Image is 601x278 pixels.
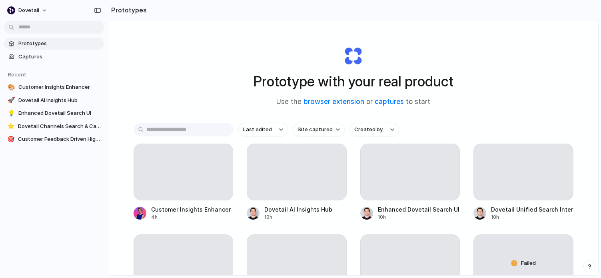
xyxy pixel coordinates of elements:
[8,71,26,78] span: Recent
[7,122,15,130] div: ⭐
[4,133,104,145] a: 🎯Customer Feedback Driven Highlight Reel Builder
[18,6,39,14] span: dovetail
[293,123,345,136] button: Site captured
[491,205,573,214] div: Dovetail Unified Search Interface
[473,144,573,221] a: Dovetail Unified Search Interface10h
[108,5,147,15] h2: Prototypes
[378,205,459,214] div: Enhanced Dovetail Search UI
[151,214,231,221] div: 4h
[4,4,52,17] button: dovetail
[18,109,101,117] span: Enhanced Dovetail Search UI
[4,107,104,119] a: 💡Enhanced Dovetail Search UI
[7,96,15,104] div: 🚀
[264,205,332,214] div: Dovetail AI Insights Hub
[4,81,104,93] a: 🎨Customer Insights Enhancer
[264,214,332,221] div: 10h
[349,123,399,136] button: Created by
[254,71,453,92] h1: Prototype with your real product
[4,94,104,106] a: 🚀Dovetail AI Insights Hub
[238,123,288,136] button: Last edited
[134,144,234,221] a: Customer Insights Enhancer4h
[7,83,15,91] div: 🎨
[276,97,430,107] span: Use the or to start
[378,214,459,221] div: 10h
[18,122,101,130] span: Dovetail Channels Search & Categorization
[151,205,231,214] div: Customer Insights Enhancer
[18,53,101,61] span: Captures
[7,109,15,117] div: 💡
[18,40,101,48] span: Prototypes
[18,83,101,91] span: Customer Insights Enhancer
[303,98,364,106] a: browser extension
[354,126,383,134] span: Created by
[491,214,573,221] div: 10h
[521,259,536,267] span: Failed
[375,98,404,106] a: captures
[4,38,104,50] a: Prototypes
[298,126,333,134] span: Site captured
[7,135,15,143] div: 🎯
[360,144,460,221] a: Enhanced Dovetail Search UI10h
[247,144,347,221] a: Dovetail AI Insights Hub10h
[4,51,104,63] a: Captures
[18,135,101,143] span: Customer Feedback Driven Highlight Reel Builder
[243,126,272,134] span: Last edited
[18,96,101,104] span: Dovetail AI Insights Hub
[4,120,104,132] a: ⭐Dovetail Channels Search & Categorization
